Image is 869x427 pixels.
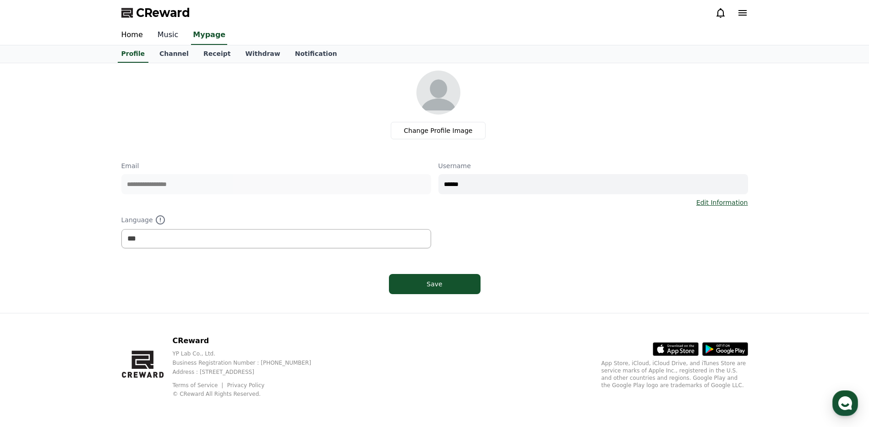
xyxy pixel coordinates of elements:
p: © CReward All Rights Reserved. [172,390,326,398]
a: Home [114,26,150,45]
p: App Store, iCloud, iCloud Drive, and iTunes Store are service marks of Apple Inc., registered in ... [601,360,748,389]
a: 설정 [118,290,176,313]
span: 홈 [29,304,34,312]
a: Privacy Policy [227,382,265,389]
a: 홈 [3,290,60,313]
a: Terms of Service [172,382,224,389]
div: Save [407,279,462,289]
a: CReward [121,5,190,20]
img: profile_image [416,71,460,115]
p: Username [438,161,748,170]
span: 설정 [142,304,153,312]
a: Notification [288,45,344,63]
p: CReward [172,335,326,346]
span: 대화 [84,305,95,312]
p: Language [121,214,431,225]
label: Change Profile Image [391,122,486,139]
a: Withdraw [238,45,287,63]
a: Music [150,26,186,45]
p: YP Lab Co., Ltd. [172,350,326,357]
p: Address : [STREET_ADDRESS] [172,368,326,376]
p: Email [121,161,431,170]
p: Business Registration Number : [PHONE_NUMBER] [172,359,326,367]
a: 대화 [60,290,118,313]
a: Edit Information [696,198,748,207]
span: CReward [136,5,190,20]
a: Profile [118,45,148,63]
button: Save [389,274,481,294]
a: Channel [152,45,196,63]
a: Mypage [191,26,227,45]
a: Receipt [196,45,238,63]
